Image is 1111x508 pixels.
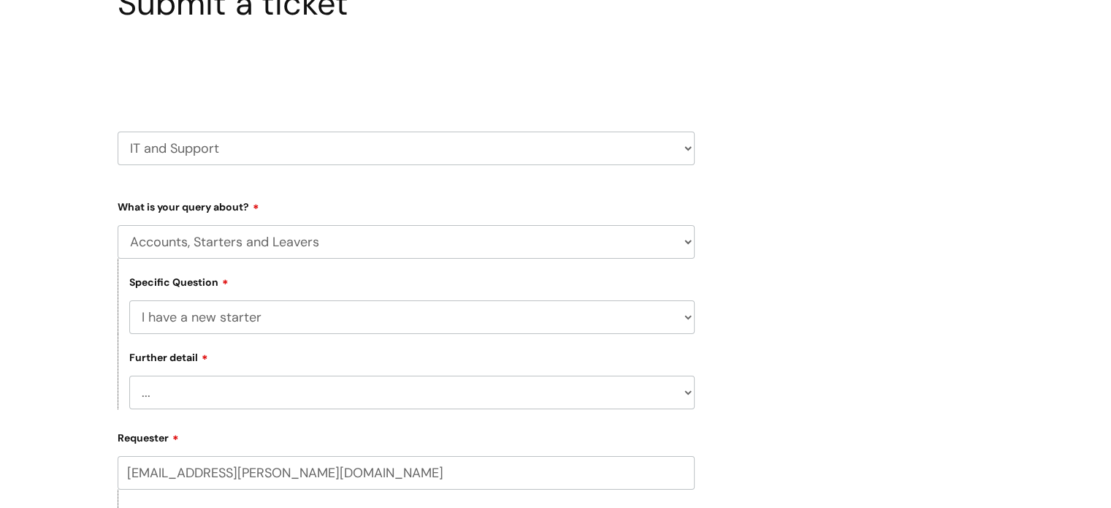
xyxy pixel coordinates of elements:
[129,349,208,364] label: Further detail
[118,196,695,213] label: What is your query about?
[129,274,229,289] label: Specific Question
[118,456,695,490] input: Email
[118,427,695,444] label: Requester
[118,57,695,84] h2: Select issue type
